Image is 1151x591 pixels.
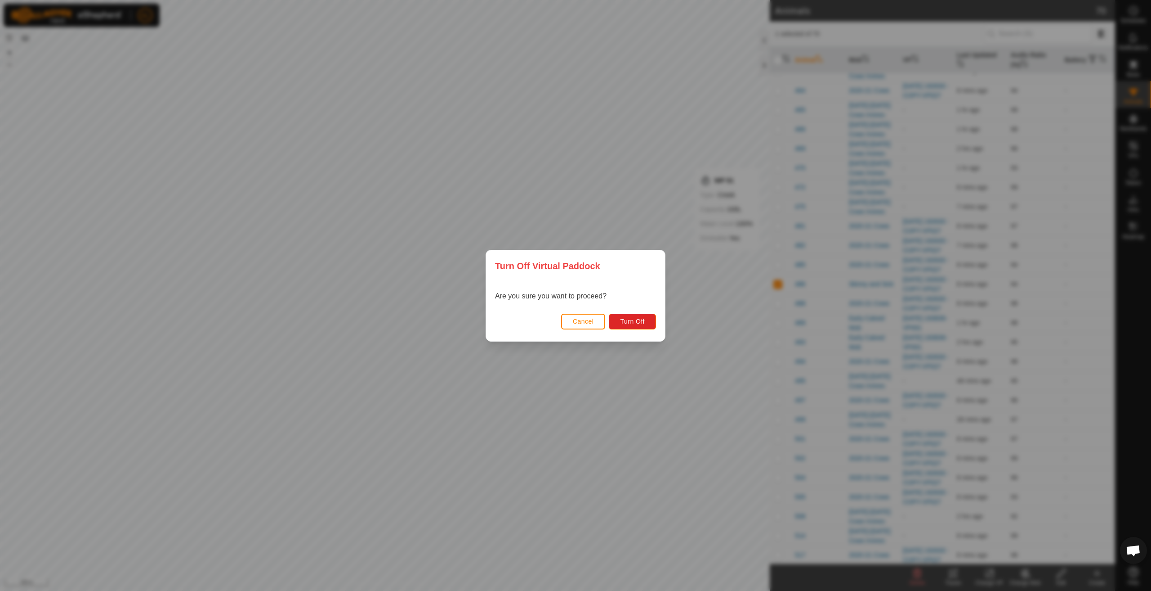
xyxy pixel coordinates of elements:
[1120,537,1147,564] a: Open chat
[495,259,600,273] span: Turn Off Virtual Paddock
[561,313,606,329] button: Cancel
[495,291,607,302] p: Are you sure you want to proceed?
[609,313,656,329] button: Turn Off
[573,318,594,325] span: Cancel
[620,318,645,325] span: Turn Off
